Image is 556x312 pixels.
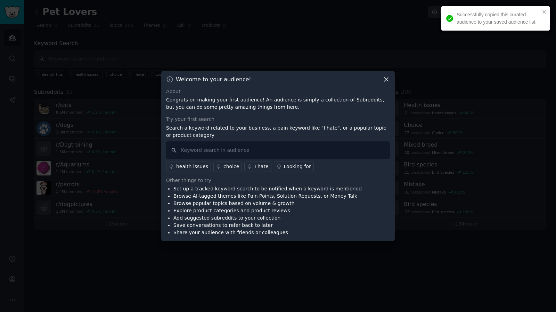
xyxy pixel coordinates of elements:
[166,124,390,139] p: Search a keyword related to your business, a pain keyword like "I hate", or a popular topic or pr...
[274,162,314,172] a: Looking for
[244,162,271,172] a: I hate
[166,177,390,184] div: Other things to try
[173,222,362,229] li: Save conversations to refer back to later
[213,162,242,172] a: choice
[284,163,311,170] div: Looking for
[176,76,251,83] h3: Welcome to your audience!
[166,88,390,95] div: About
[173,207,362,214] li: Explore product categories and product reviews
[457,11,540,26] div: Successfully copied this curated audience to your saved audience list.
[173,200,362,207] li: Browse popular topics based on volume & growth
[176,163,208,170] div: health issues
[173,185,362,192] li: Set up a tracked keyword search to be notified when a keyword is mentioned
[173,229,362,236] li: Share your audience with friends or colleagues
[223,163,239,170] div: choice
[166,116,390,123] div: Try your first search
[166,96,390,111] p: Congrats on making your first audience! An audience is simply a collection of Subreddits, but you...
[166,162,211,172] a: health issues
[542,9,547,15] button: close
[173,214,362,222] li: Add suggested subreddits to your collection
[166,141,390,159] input: Keyword search in audience
[254,163,268,170] div: I hate
[173,192,362,200] li: Browse AI-tagged themes like Pain Points, Solution Requests, or Money Talk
